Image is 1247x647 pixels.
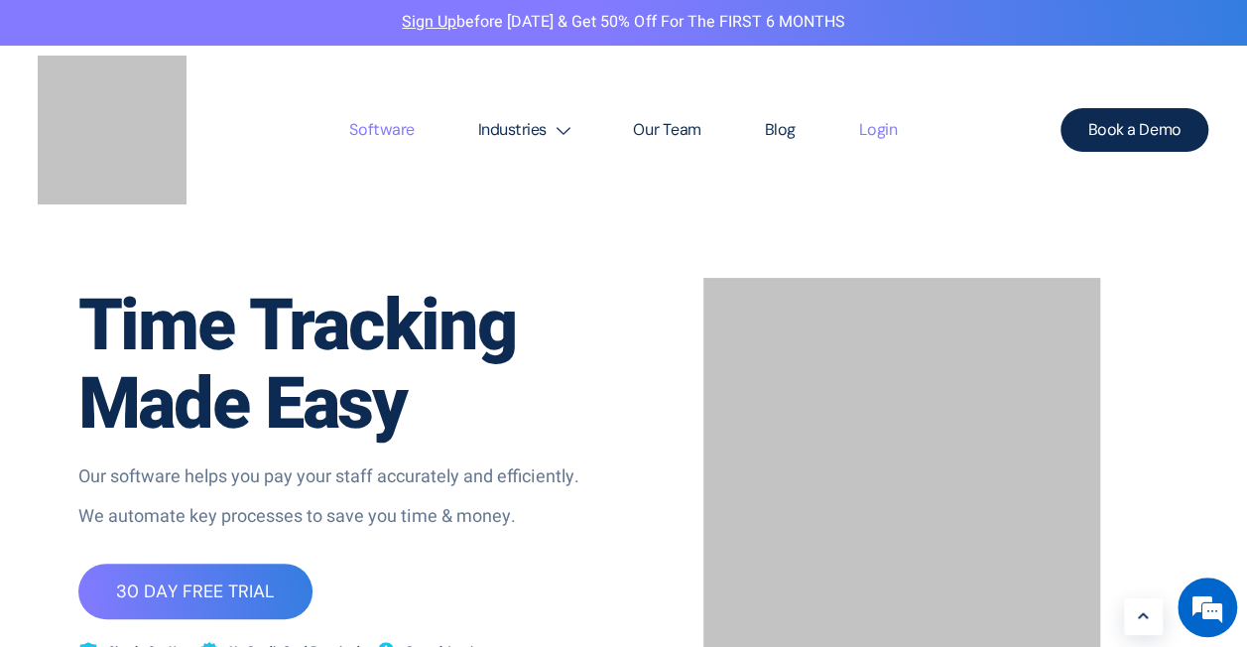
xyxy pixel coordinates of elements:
p: Our software helps you pay your staff accurately and efficiently. [78,464,614,490]
a: Sign Up [402,10,456,34]
h1: Time Tracking Made Easy [78,288,614,445]
a: Our Team [601,82,732,178]
p: We automate key processes to save you time & money. [78,504,614,530]
span: Book a Demo [1088,122,1182,138]
a: Blog [732,82,826,178]
a: Book a Demo [1060,108,1209,152]
span: 30 DAY FREE TRIAL [116,582,275,600]
a: Login [827,82,930,178]
a: Software [317,82,445,178]
a: Learn More [1124,598,1163,635]
a: 30 DAY FREE TRIAL [78,564,312,619]
p: before [DATE] & Get 50% Off for the FIRST 6 MONTHS [15,10,1232,36]
a: Industries [446,82,602,178]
